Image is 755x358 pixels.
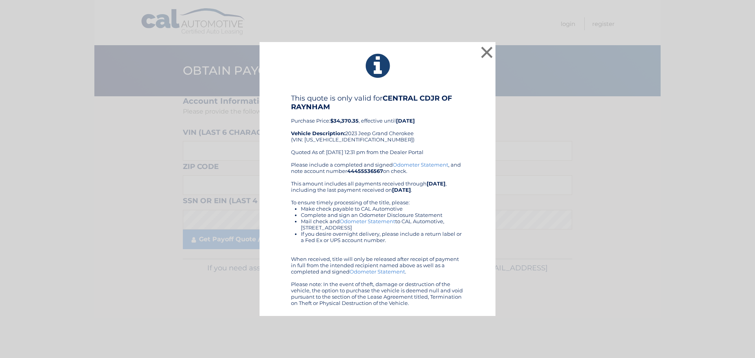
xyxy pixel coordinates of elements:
b: [DATE] [392,187,411,193]
b: 44455536567 [347,168,383,174]
div: Please include a completed and signed , and note account number on check. This amount includes al... [291,162,464,306]
a: Odometer Statement [393,162,448,168]
li: Mail check and to CAL Automotive, [STREET_ADDRESS] [301,218,464,231]
h4: This quote is only valid for [291,94,464,111]
b: $34,370.35 [330,117,359,124]
li: Complete and sign an Odometer Disclosure Statement [301,212,464,218]
button: × [479,44,495,60]
strong: Vehicle Description: [291,130,345,136]
li: If you desire overnight delivery, please include a return label or a Fed Ex or UPS account number. [301,231,464,243]
b: CENTRAL CDJR OF RAYNHAM [291,94,452,111]
div: Purchase Price: , effective until 2023 Jeep Grand Cherokee (VIN: [US_VEHICLE_IDENTIFICATION_NUMBE... [291,94,464,162]
a: Odometer Statement [340,218,395,224]
li: Make check payable to CAL Automotive [301,206,464,212]
a: Odometer Statement [350,268,405,275]
b: [DATE] [396,117,415,124]
b: [DATE] [427,180,446,187]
